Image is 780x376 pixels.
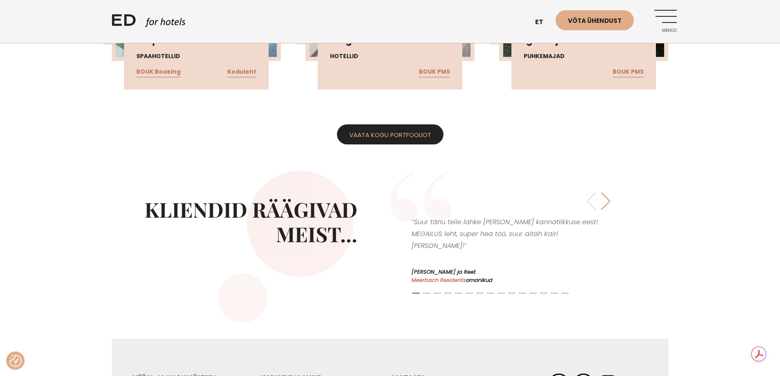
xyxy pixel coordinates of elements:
span: Go to slide 4 [444,293,452,294]
span: Go to slide 12 [529,293,537,294]
span: Go to slide 2 [423,293,430,294]
a: ED HOTELS [112,12,185,33]
span: Menüü [654,28,677,33]
span: Go to slide 10 [508,293,515,294]
img: Revisit consent button [9,355,22,367]
a: Võta ühendust [556,10,634,30]
span: Go to slide 1 [412,293,420,294]
a: Menüü [654,10,677,32]
h3: LaSpa [136,35,256,46]
span: Go to slide 14 [551,293,558,294]
span: Go to slide 11 [519,293,526,294]
a: BOUK Booking [136,67,181,77]
h3: Iglumajad [524,35,644,46]
span: Go to slide 6 [466,293,473,294]
span: Go to slide 13 [540,293,547,294]
a: et [531,12,556,32]
h3: Kurgo Villa [330,35,450,46]
span: Go to slide 3 [434,293,441,294]
a: BOUK PMS [419,67,450,77]
a: Meerbach Residents [411,276,466,284]
button: Nõusolekueelistused [9,355,22,367]
div: Next slide [600,192,611,210]
span: Go to slide 9 [497,293,505,294]
h5: [PERSON_NAME] ja Reet omanikud [411,268,615,284]
span: Go to slide 5 [455,293,462,294]
a: BOUK PMS [613,67,644,77]
h4: Spaahotellid [136,52,256,61]
span: Go to slide 15 [561,293,569,294]
h4: Puhkemajad [524,52,644,61]
a: Koduleht [227,67,256,77]
span: Go to slide 8 [487,293,494,294]
p: “Suur tänu teile lahke [PERSON_NAME] kannatlikkuse eest! MEGAILUS leht, super hea töö, suur aitäh... [411,216,615,252]
h4: Hotellid [330,52,450,61]
a: Vaata kogu portfooliot [337,124,443,144]
h2: Kliendid räägivad meist... [112,197,357,246]
span: Go to slide 7 [476,293,484,294]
